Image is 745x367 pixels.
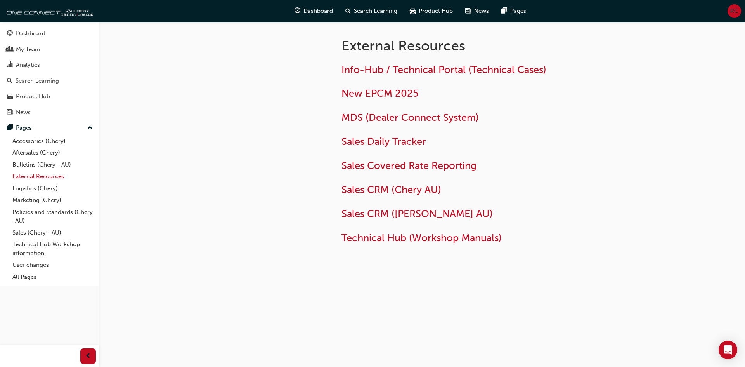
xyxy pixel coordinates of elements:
a: Sales Daily Tracker [341,136,426,148]
a: Dashboard [3,26,96,41]
span: pages-icon [7,125,13,132]
a: Search Learning [3,74,96,88]
a: Sales CRM (Chery AU) [341,184,441,196]
div: Dashboard [16,29,45,38]
span: Pages [510,7,526,16]
a: guage-iconDashboard [288,3,339,19]
a: Logistics (Chery) [9,183,96,195]
h1: External Resources [341,37,596,54]
span: Dashboard [303,7,333,16]
div: My Team [16,45,40,54]
a: News [3,105,96,120]
a: MDS (Dealer Connect System) [341,111,479,123]
a: Analytics [3,58,96,72]
button: Pages [3,121,96,135]
span: Search Learning [354,7,397,16]
span: up-icon [87,123,93,133]
span: guage-icon [7,30,13,37]
a: My Team [3,42,96,57]
span: RC [730,7,738,16]
div: Pages [16,123,32,132]
img: oneconnect [4,3,93,19]
span: pages-icon [501,6,507,16]
a: Aftersales (Chery) [9,147,96,159]
a: Product Hub [3,89,96,104]
button: RC [728,4,741,18]
span: search-icon [345,6,351,16]
a: car-iconProduct Hub [404,3,459,19]
a: Technical Hub Workshop information [9,238,96,259]
div: Analytics [16,61,40,70]
button: DashboardMy TeamAnalyticsSearch LearningProduct HubNews [3,25,96,121]
a: pages-iconPages [495,3,532,19]
span: Product Hub [419,7,453,16]
a: User changes [9,259,96,271]
span: guage-icon [295,6,300,16]
span: car-icon [7,93,13,100]
a: Accessories (Chery) [9,135,96,147]
a: External Resources [9,170,96,183]
a: Info-Hub / Technical Portal (Technical Cases) [341,64,546,76]
a: search-iconSearch Learning [339,3,404,19]
div: News [16,108,31,117]
span: prev-icon [85,351,91,361]
span: search-icon [7,78,12,85]
a: All Pages [9,271,96,283]
a: Sales CRM ([PERSON_NAME] AU) [341,208,493,220]
a: Policies and Standards (Chery -AU) [9,206,96,227]
span: News [474,7,489,16]
span: news-icon [465,6,471,16]
div: Product Hub [16,92,50,101]
div: Search Learning [16,77,59,85]
span: news-icon [7,109,13,116]
a: Sales (Chery - AU) [9,227,96,239]
a: Technical Hub (Workshop Manuals) [341,232,502,244]
a: news-iconNews [459,3,495,19]
a: New EPCM 2025 [341,87,418,99]
a: Sales Covered Rate Reporting [341,160,476,172]
span: chart-icon [7,62,13,69]
div: Open Intercom Messenger [719,341,737,359]
a: Marketing (Chery) [9,194,96,206]
span: car-icon [410,6,416,16]
span: people-icon [7,46,13,53]
a: Bulletins (Chery - AU) [9,159,96,171]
